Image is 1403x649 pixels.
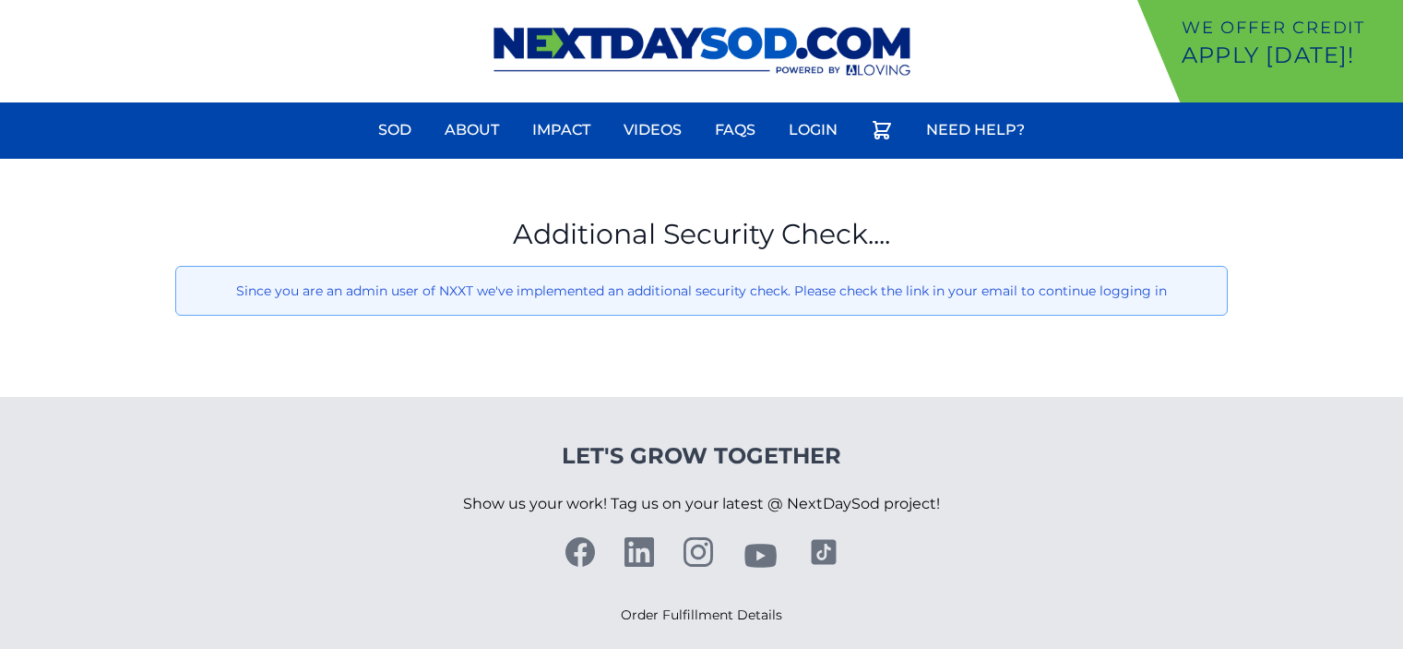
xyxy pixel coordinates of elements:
[434,108,510,152] a: About
[463,441,940,471] h4: Let's Grow Together
[463,471,940,537] p: Show us your work! Tag us on your latest @ NextDaySod project!
[1182,41,1396,70] p: Apply [DATE]!
[1182,15,1396,41] p: We offer Credit
[621,607,782,623] a: Order Fulfillment Details
[367,108,422,152] a: Sod
[915,108,1036,152] a: Need Help?
[521,108,601,152] a: Impact
[778,108,849,152] a: Login
[612,108,693,152] a: Videos
[175,218,1228,251] h1: Additional Security Check....
[191,282,1212,300] p: Since you are an admin user of NXXT we've implemented an additional security check. Please check ...
[704,108,767,152] a: FAQs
